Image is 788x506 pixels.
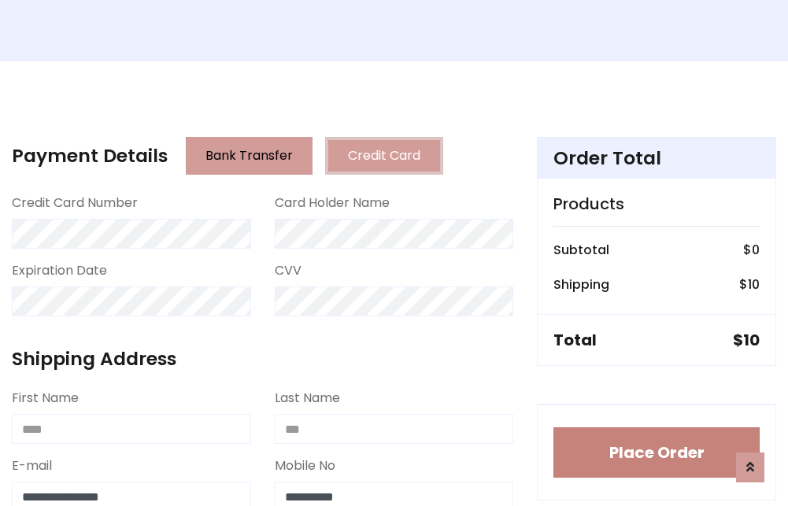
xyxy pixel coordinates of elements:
[553,331,597,349] h5: Total
[553,427,760,478] button: Place Order
[553,194,760,213] h5: Products
[12,194,138,212] label: Credit Card Number
[12,145,168,167] h4: Payment Details
[553,277,609,292] h6: Shipping
[553,242,609,257] h6: Subtotal
[275,456,335,475] label: Mobile No
[325,137,443,175] button: Credit Card
[739,277,760,292] h6: $
[275,261,302,280] label: CVV
[12,348,513,370] h4: Shipping Address
[743,242,760,257] h6: $
[275,389,340,408] label: Last Name
[733,331,760,349] h5: $
[12,456,52,475] label: E-mail
[752,241,760,259] span: 0
[743,329,760,351] span: 10
[553,147,760,169] h4: Order Total
[186,137,313,175] button: Bank Transfer
[12,389,79,408] label: First Name
[12,261,107,280] label: Expiration Date
[748,275,760,294] span: 10
[275,194,390,212] label: Card Holder Name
